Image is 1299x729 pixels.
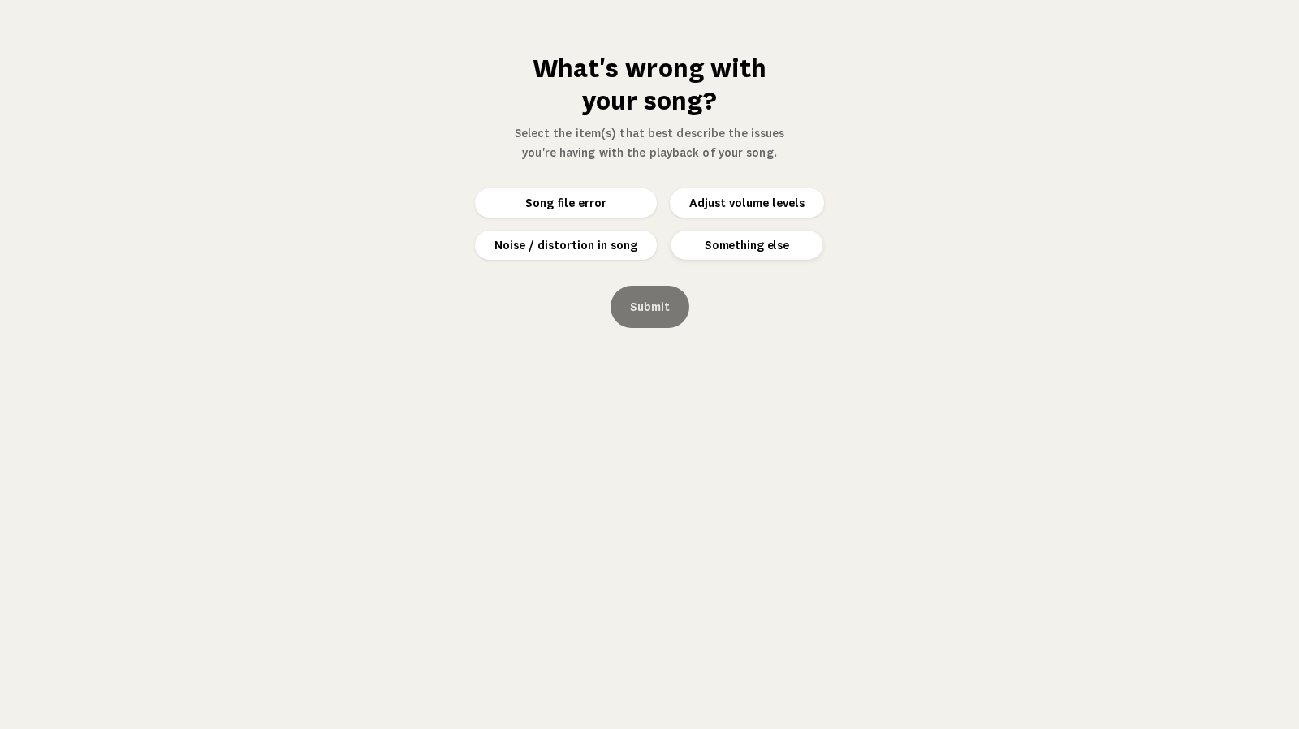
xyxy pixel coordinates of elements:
[611,286,689,328] button: Submit
[508,52,791,117] h1: What's wrong with your song?
[475,188,657,218] button: Song file error
[508,123,791,162] p: Select the item(s) that best describe the issues you're having with the playback of your song.
[475,231,657,260] button: Noise / distortion in song
[670,188,824,218] button: Adjust volume levels
[671,231,823,259] button: Something else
